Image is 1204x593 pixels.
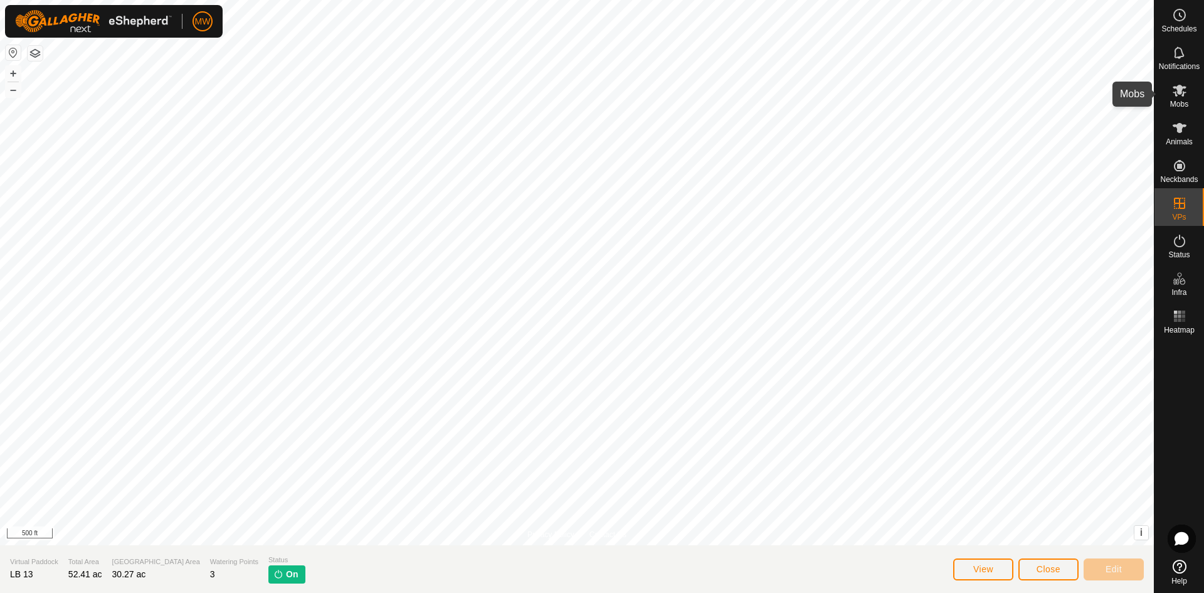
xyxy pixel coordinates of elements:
span: VPs [1172,213,1186,221]
span: View [973,564,993,574]
button: Close [1018,558,1079,580]
span: Virtual Paddock [10,557,58,567]
span: 3 [210,569,215,579]
a: Contact Us [589,529,626,540]
span: Schedules [1161,25,1196,33]
span: Infra [1171,289,1186,296]
img: turn-on [273,569,283,579]
button: View [953,558,1013,580]
span: Status [1168,251,1190,259]
span: Mobs [1170,100,1188,108]
span: 30.27 ac [112,569,146,579]
button: Edit [1084,558,1144,580]
span: Animals [1166,138,1193,146]
span: LB 13 [10,569,33,579]
span: MW [195,15,211,28]
span: 52.41 ac [68,569,102,579]
span: Edit [1106,564,1122,574]
a: Help [1154,555,1204,590]
span: Help [1171,577,1187,585]
button: Map Layers [28,46,43,61]
button: – [6,82,21,97]
span: Status [268,555,305,565]
span: Heatmap [1164,326,1195,334]
span: Neckbands [1160,176,1198,183]
button: + [6,66,21,81]
span: [GEOGRAPHIC_DATA] Area [112,557,200,567]
button: i [1134,526,1148,540]
span: Watering Points [210,557,258,567]
button: Reset Map [6,45,21,60]
span: Total Area [68,557,102,567]
span: Notifications [1159,63,1200,70]
span: On [286,568,298,581]
span: Close [1037,564,1060,574]
span: i [1140,527,1143,538]
img: Gallagher Logo [15,10,172,33]
a: Privacy Policy [527,529,574,540]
